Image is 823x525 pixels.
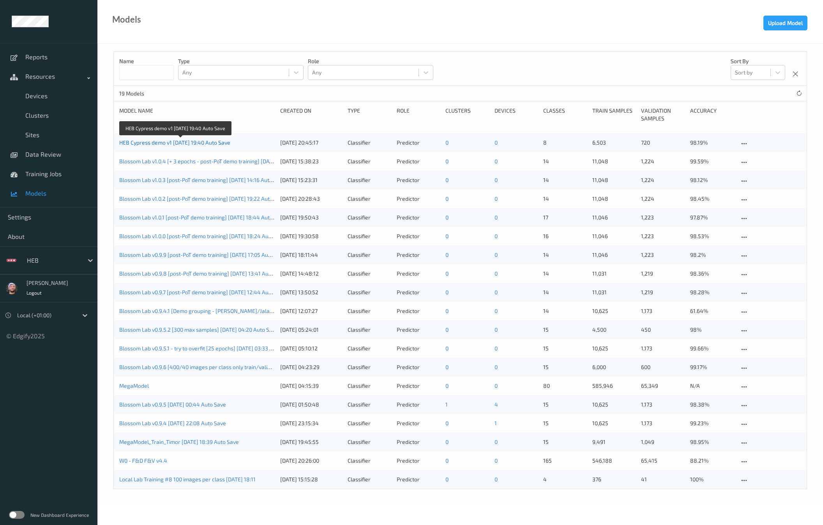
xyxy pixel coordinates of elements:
[592,363,636,371] p: 6,000
[543,307,587,315] p: 14
[592,382,636,390] p: 585,946
[348,195,391,203] div: Classifier
[445,382,449,389] a: 0
[690,232,734,240] p: 98.53%
[119,308,345,314] a: Blossom Lab v0.9.4.1 [Demo grouping - [PERSON_NAME]/Jalapenos] [DATE] 10:59 Auto Save
[397,176,440,184] div: Predictor
[543,288,587,296] p: 14
[495,438,498,445] a: 0
[280,307,342,315] div: [DATE] 12:07:27
[397,232,440,240] div: Predictor
[119,476,256,483] a: Local Lab Training #8 100 images per class [DATE] 18:11
[119,251,286,258] a: Blossom Lab v0.9.9 [post-PoT demo training] [DATE] 17:05 Auto Save
[592,401,636,408] p: 10,625
[119,214,286,221] a: Blossom Lab v1.0.1 [post-PoT demo training] [DATE] 18:44 Auto Save
[348,270,391,278] div: Classifier
[280,457,342,465] div: [DATE] 20:26:00
[543,157,587,165] p: 14
[543,176,587,184] p: 14
[543,251,587,259] p: 14
[641,195,685,203] p: 1,224
[397,401,440,408] div: Predictor
[119,233,287,239] a: Blossom Lab v1.0.0 [post-PoT demo training] [DATE] 18:24 Auto Save
[119,420,226,426] a: Blossom Lab v0.9.4 [DATE] 22:08 Auto Save
[592,476,636,483] p: 376
[495,326,498,333] a: 0
[119,326,278,333] a: Blossom Lab v0.9.5.2 [300 max samples] [DATE] 04:20 Auto Save
[690,476,734,483] p: 100%
[280,382,342,390] div: [DATE] 04:15:39
[397,345,440,352] div: Predictor
[280,345,342,352] div: [DATE] 05:10:12
[348,107,391,122] div: Type
[397,139,440,147] div: Predictor
[592,251,636,259] p: 11,046
[348,176,391,184] div: Classifier
[348,419,391,427] div: Classifier
[592,288,636,296] p: 11,031
[445,289,449,295] a: 0
[445,107,489,122] div: clusters
[592,176,636,184] p: 11,048
[690,139,734,147] p: 98.19%
[495,382,498,389] a: 0
[543,345,587,352] p: 15
[495,251,498,258] a: 0
[280,326,342,334] div: [DATE] 05:24:01
[592,326,636,334] p: 4,500
[397,307,440,315] div: Predictor
[280,363,342,371] div: [DATE] 04:23:29
[641,438,685,446] p: 1,049
[690,401,734,408] p: 98.38%
[641,345,685,352] p: 1,173
[119,457,167,464] a: W0 - F&D F&V v4.4
[641,214,685,221] p: 1,223
[495,177,498,183] a: 0
[348,382,391,390] div: Classifier
[592,232,636,240] p: 11,046
[445,420,449,426] a: 0
[445,270,449,277] a: 0
[690,288,734,296] p: 98.28%
[445,438,449,445] a: 0
[543,195,587,203] p: 14
[445,401,448,408] a: 1
[495,270,498,277] a: 0
[543,401,587,408] p: 15
[543,326,587,334] p: 15
[348,157,391,165] div: Classifier
[641,107,685,122] div: Validation Samples
[119,401,226,408] a: Blossom Lab v0.9.5 [DATE] 00:44 Auto Save
[348,288,391,296] div: Classifier
[592,139,636,147] p: 6,503
[280,176,342,184] div: [DATE] 15:23:31
[495,214,498,221] a: 0
[592,270,636,278] p: 11,031
[445,476,449,483] a: 0
[119,289,287,295] a: Blossom Lab v0.9.7 [post-PoT demo training] [DATE] 12:44 Auto Save
[348,476,391,483] div: Classifier
[543,457,587,465] p: 165
[641,476,685,483] p: 41
[348,457,391,465] div: Classifier
[119,139,230,146] a: HEB Cypress demo v1 [DATE] 19:40 Auto Save
[495,420,497,426] a: 1
[641,419,685,427] p: 1,173
[690,251,734,259] p: 98.2%
[348,307,391,315] div: Classifier
[112,16,141,23] div: Models
[445,326,449,333] a: 0
[397,457,440,465] div: Predictor
[119,195,286,202] a: Blossom Lab v1.0.2 [post-PoT demo training] [DATE] 19:22 Auto Save
[280,195,342,203] div: [DATE] 20:28:43
[119,270,287,277] a: Blossom Lab v0.9.8 [post-PoT demo training] [DATE] 13:41 Auto Save
[495,289,498,295] a: 0
[641,457,685,465] p: 65,415
[592,457,636,465] p: 546,188
[641,382,685,390] p: 65,349
[445,233,449,239] a: 0
[280,401,342,408] div: [DATE] 01:50:48
[495,364,498,370] a: 0
[690,345,734,352] p: 99.66%
[641,307,685,315] p: 1,173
